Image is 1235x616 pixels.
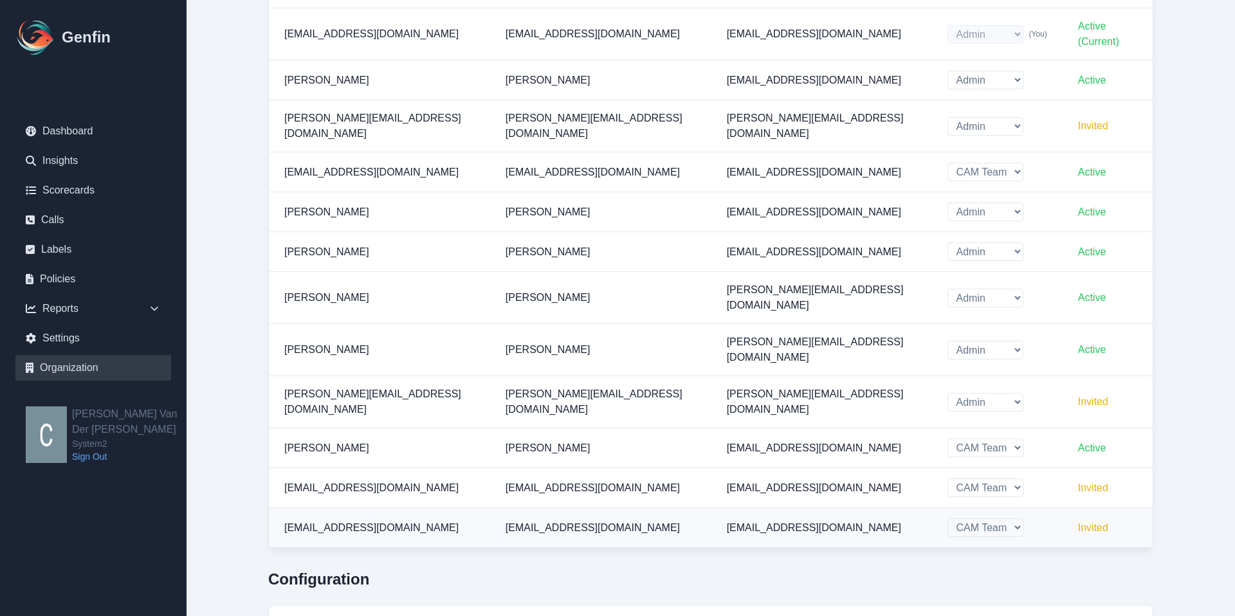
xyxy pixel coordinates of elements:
span: [PERSON_NAME] [284,292,369,303]
a: Settings [15,325,171,351]
span: [EMAIL_ADDRESS][DOMAIN_NAME] [727,522,901,533]
span: [EMAIL_ADDRESS][DOMAIN_NAME] [284,522,459,533]
a: Calls [15,207,171,233]
a: Organization [15,355,171,381]
span: [EMAIL_ADDRESS][DOMAIN_NAME] [506,482,680,493]
img: Cameron Van Der Valk [26,406,67,463]
span: [EMAIL_ADDRESS][DOMAIN_NAME] [506,522,680,533]
a: Policies [15,266,171,292]
span: [EMAIL_ADDRESS][DOMAIN_NAME] [727,167,901,177]
span: Invited [1078,396,1108,407]
span: [PERSON_NAME] [506,292,590,303]
span: [PERSON_NAME] [284,344,369,355]
span: Active [1078,442,1106,453]
span: [PERSON_NAME][EMAIL_ADDRESS][DOMAIN_NAME] [727,388,904,415]
span: [PERSON_NAME] [284,442,369,453]
span: Active [1078,206,1106,217]
span: Active [1078,75,1106,86]
span: [PERSON_NAME][EMAIL_ADDRESS][DOMAIN_NAME] [284,113,461,139]
span: [EMAIL_ADDRESS][DOMAIN_NAME] [727,206,901,217]
span: Invited [1078,120,1108,131]
span: [PERSON_NAME] [506,344,590,355]
span: Active (Current) [1078,21,1119,47]
span: [EMAIL_ADDRESS][DOMAIN_NAME] [727,246,901,257]
span: [PERSON_NAME] [284,206,369,217]
span: [EMAIL_ADDRESS][DOMAIN_NAME] [284,167,459,177]
span: [EMAIL_ADDRESS][DOMAIN_NAME] [284,482,459,493]
span: [EMAIL_ADDRESS][DOMAIN_NAME] [727,28,901,39]
span: Invited [1078,522,1108,533]
h2: [PERSON_NAME] Van Der [PERSON_NAME] [72,406,187,437]
a: Insights [15,148,171,174]
span: Active [1078,167,1106,177]
span: [PERSON_NAME] [506,75,590,86]
span: [EMAIL_ADDRESS][DOMAIN_NAME] [727,482,901,493]
span: [PERSON_NAME] [284,246,369,257]
span: System2 [72,437,187,450]
span: [PERSON_NAME][EMAIL_ADDRESS][DOMAIN_NAME] [506,388,682,415]
span: Invited [1078,482,1108,493]
span: [EMAIL_ADDRESS][DOMAIN_NAME] [284,28,459,39]
span: (You) [1029,29,1047,39]
span: [PERSON_NAME][EMAIL_ADDRESS][DOMAIN_NAME] [506,113,682,139]
span: [EMAIL_ADDRESS][DOMAIN_NAME] [727,75,901,86]
span: Active [1078,292,1106,303]
a: Sign Out [72,450,187,463]
span: [PERSON_NAME] [506,206,590,217]
div: Reports [15,296,171,322]
a: Scorecards [15,177,171,203]
span: [PERSON_NAME][EMAIL_ADDRESS][DOMAIN_NAME] [727,113,904,139]
span: [EMAIL_ADDRESS][DOMAIN_NAME] [727,442,901,453]
h2: Configuration [268,569,1153,590]
a: Labels [15,237,171,262]
span: [PERSON_NAME][EMAIL_ADDRESS][DOMAIN_NAME] [727,336,904,363]
a: Dashboard [15,118,171,144]
span: [PERSON_NAME][EMAIL_ADDRESS][DOMAIN_NAME] [727,284,904,311]
span: [EMAIL_ADDRESS][DOMAIN_NAME] [506,28,680,39]
span: Active [1078,344,1106,355]
span: [EMAIL_ADDRESS][DOMAIN_NAME] [506,167,680,177]
h1: Genfin [62,27,111,48]
span: [PERSON_NAME] [284,75,369,86]
span: Active [1078,246,1106,257]
span: [PERSON_NAME] [506,442,590,453]
span: [PERSON_NAME] [506,246,590,257]
img: Logo [15,17,57,58]
span: [PERSON_NAME][EMAIL_ADDRESS][DOMAIN_NAME] [284,388,461,415]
